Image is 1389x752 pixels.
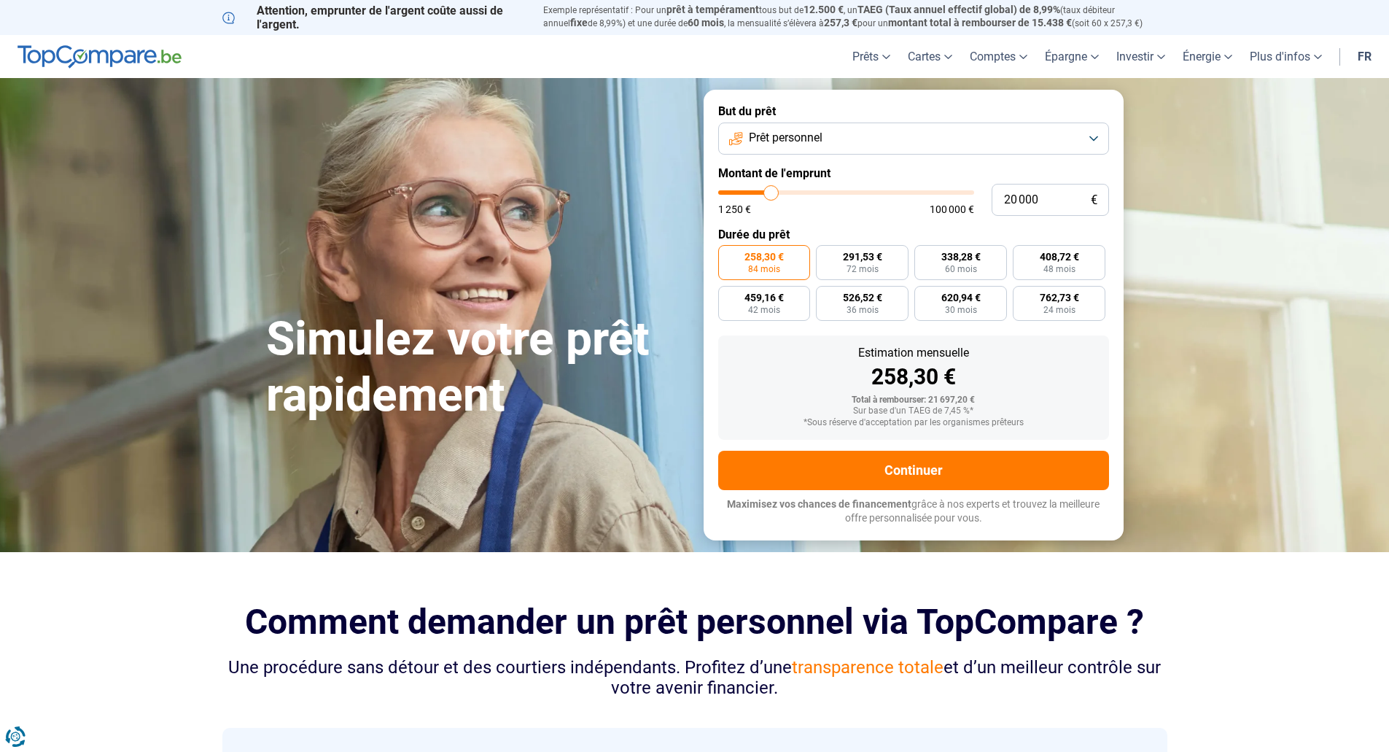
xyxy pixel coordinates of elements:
[945,265,977,274] span: 60 mois
[1036,35,1108,78] a: Épargne
[847,306,879,314] span: 36 mois
[718,204,751,214] span: 1 250 €
[730,347,1097,359] div: Estimation mensuelle
[941,252,981,262] span: 338,28 €
[718,497,1109,526] p: grâce à nos experts et trouvez la meilleure offre personnalisée pour vous.
[666,4,759,15] span: prêt à tempérament
[1108,35,1174,78] a: Investir
[570,17,588,28] span: fixe
[1040,252,1079,262] span: 408,72 €
[1043,265,1075,274] span: 48 mois
[1091,194,1097,206] span: €
[1043,306,1075,314] span: 24 mois
[749,130,822,146] span: Prêt personnel
[744,252,784,262] span: 258,30 €
[843,252,882,262] span: 291,53 €
[847,265,879,274] span: 72 mois
[804,4,844,15] span: 12.500 €
[266,311,686,424] h1: Simulez votre prêt rapidement
[727,498,911,510] span: Maximisez vos chances de financement
[718,123,1109,155] button: Prêt personnel
[718,166,1109,180] label: Montant de l'emprunt
[688,17,724,28] span: 60 mois
[792,657,943,678] span: transparence totale
[1174,35,1241,78] a: Énergie
[1040,292,1079,303] span: 762,73 €
[718,451,1109,490] button: Continuer
[888,17,1072,28] span: montant total à rembourser de 15.438 €
[1349,35,1380,78] a: fr
[930,204,974,214] span: 100 000 €
[730,395,1097,406] div: Total à rembourser: 21 697,20 €
[730,366,1097,388] div: 258,30 €
[17,45,182,69] img: TopCompare
[222,4,526,31] p: Attention, emprunter de l'argent coûte aussi de l'argent.
[222,602,1167,642] h2: Comment demander un prêt personnel via TopCompare ?
[1241,35,1331,78] a: Plus d'infos
[941,292,981,303] span: 620,94 €
[945,306,977,314] span: 30 mois
[899,35,961,78] a: Cartes
[730,418,1097,428] div: *Sous réserve d'acceptation par les organismes prêteurs
[844,35,899,78] a: Prêts
[857,4,1060,15] span: TAEG (Taux annuel effectif global) de 8,99%
[222,657,1167,699] div: Une procédure sans détour et des courtiers indépendants. Profitez d’une et d’un meilleur contrôle...
[748,306,780,314] span: 42 mois
[718,104,1109,118] label: But du prêt
[748,265,780,274] span: 84 mois
[961,35,1036,78] a: Comptes
[730,406,1097,416] div: Sur base d'un TAEG de 7,45 %*
[744,292,784,303] span: 459,16 €
[543,4,1167,30] p: Exemple représentatif : Pour un tous but de , un (taux débiteur annuel de 8,99%) et une durée de ...
[824,17,857,28] span: 257,3 €
[843,292,882,303] span: 526,52 €
[718,228,1109,241] label: Durée du prêt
